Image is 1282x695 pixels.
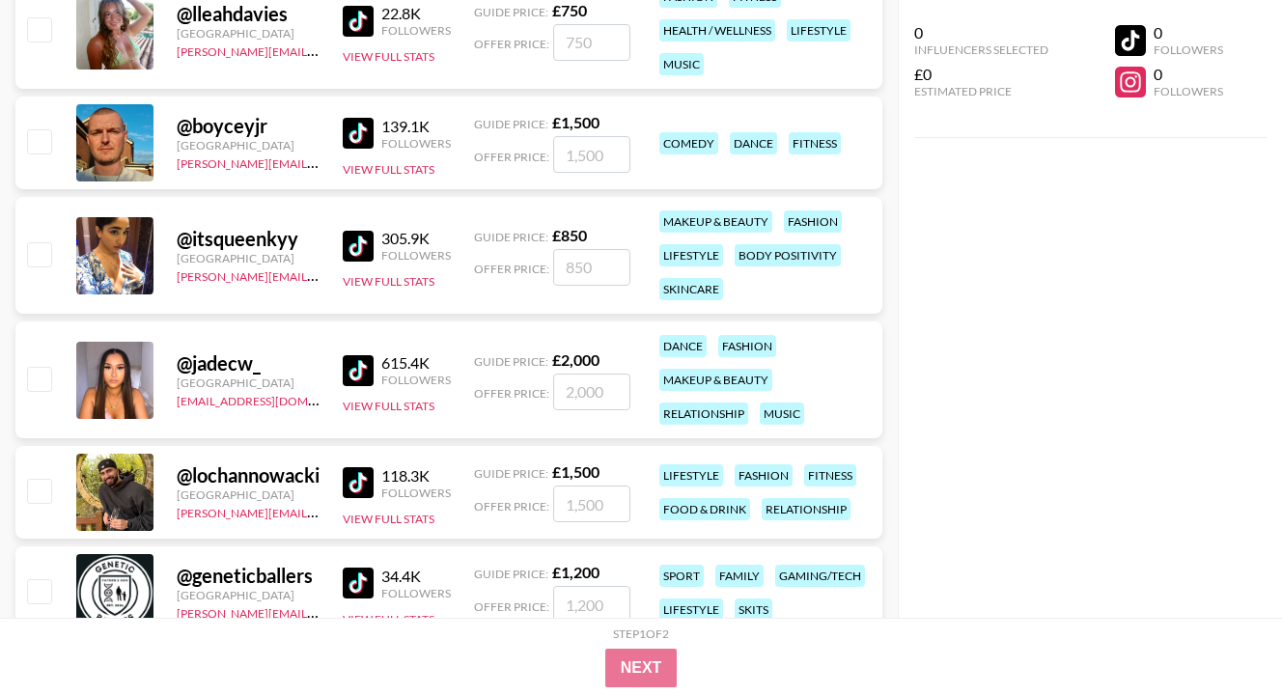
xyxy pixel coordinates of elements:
[177,227,320,251] div: @ itsqueenkyy
[474,230,548,244] span: Guide Price:
[1154,42,1223,57] div: Followers
[381,486,451,500] div: Followers
[343,399,434,413] button: View Full Stats
[343,568,374,598] img: TikTok
[1154,84,1223,98] div: Followers
[381,23,451,38] div: Followers
[343,118,374,149] img: TikTok
[784,210,842,233] div: fashion
[381,466,451,486] div: 118.3K
[177,588,320,602] div: [GEOGRAPHIC_DATA]
[735,598,772,621] div: skits
[914,84,1048,98] div: Estimated Price
[659,278,723,300] div: skincare
[177,351,320,375] div: @ jadecw_
[474,5,548,19] span: Guide Price:
[789,132,841,154] div: fitness
[177,487,320,502] div: [GEOGRAPHIC_DATA]
[804,464,856,486] div: fitness
[177,502,462,520] a: [PERSON_NAME][EMAIL_ADDRESS][DOMAIN_NAME]
[177,2,320,26] div: @ lleahdavies
[474,466,548,481] span: Guide Price:
[659,403,748,425] div: relationship
[381,4,451,23] div: 22.8K
[381,136,451,151] div: Followers
[177,114,320,138] div: @ boyceyjr
[474,262,549,276] span: Offer Price:
[552,1,587,19] strong: £ 750
[474,499,549,514] span: Offer Price:
[177,390,371,408] a: [EMAIL_ADDRESS][DOMAIN_NAME]
[553,136,630,173] input: 1,500
[474,567,548,581] span: Guide Price:
[760,403,804,425] div: music
[474,599,549,614] span: Offer Price:
[381,586,451,600] div: Followers
[177,265,462,284] a: [PERSON_NAME][EMAIL_ADDRESS][DOMAIN_NAME]
[474,37,549,51] span: Offer Price:
[775,565,865,587] div: gaming/tech
[787,19,850,42] div: lifestyle
[659,369,772,391] div: makeup & beauty
[177,564,320,588] div: @ geneticballers
[1154,23,1223,42] div: 0
[552,226,587,244] strong: £ 850
[381,117,451,136] div: 139.1K
[552,462,599,481] strong: £ 1,500
[343,512,434,526] button: View Full Stats
[177,251,320,265] div: [GEOGRAPHIC_DATA]
[343,231,374,262] img: TikTok
[474,354,548,369] span: Guide Price:
[659,598,723,621] div: lifestyle
[659,565,704,587] div: sport
[914,42,1048,57] div: Influencers Selected
[659,464,723,486] div: lifestyle
[659,498,750,520] div: food & drink
[177,602,462,621] a: [PERSON_NAME][EMAIL_ADDRESS][DOMAIN_NAME]
[659,244,723,266] div: lifestyle
[552,563,599,581] strong: £ 1,200
[381,229,451,248] div: 305.9K
[553,24,630,61] input: 750
[552,113,599,131] strong: £ 1,500
[474,150,549,164] span: Offer Price:
[343,355,374,386] img: TikTok
[1154,65,1223,84] div: 0
[553,374,630,410] input: 2,000
[735,464,793,486] div: fashion
[553,486,630,522] input: 1,500
[381,567,451,586] div: 34.4K
[343,49,434,64] button: View Full Stats
[381,373,451,387] div: Followers
[659,335,707,357] div: dance
[343,274,434,289] button: View Full Stats
[718,335,776,357] div: fashion
[605,649,678,687] button: Next
[1185,598,1259,672] iframe: Drift Widget Chat Controller
[659,210,772,233] div: makeup & beauty
[552,350,599,369] strong: £ 2,000
[730,132,777,154] div: dance
[553,586,630,623] input: 1,200
[343,612,434,626] button: View Full Stats
[659,53,704,75] div: music
[343,467,374,498] img: TikTok
[613,626,669,641] div: Step 1 of 2
[553,249,630,286] input: 850
[177,463,320,487] div: @ lochannowacki
[659,19,775,42] div: health / wellness
[343,162,434,177] button: View Full Stats
[762,498,850,520] div: relationship
[474,117,548,131] span: Guide Price:
[914,65,1048,84] div: £0
[659,132,718,154] div: comedy
[177,375,320,390] div: [GEOGRAPHIC_DATA]
[381,353,451,373] div: 615.4K
[381,248,451,263] div: Followers
[735,244,841,266] div: body positivity
[177,26,320,41] div: [GEOGRAPHIC_DATA]
[343,6,374,37] img: TikTok
[715,565,764,587] div: family
[177,41,462,59] a: [PERSON_NAME][EMAIL_ADDRESS][DOMAIN_NAME]
[474,386,549,401] span: Offer Price:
